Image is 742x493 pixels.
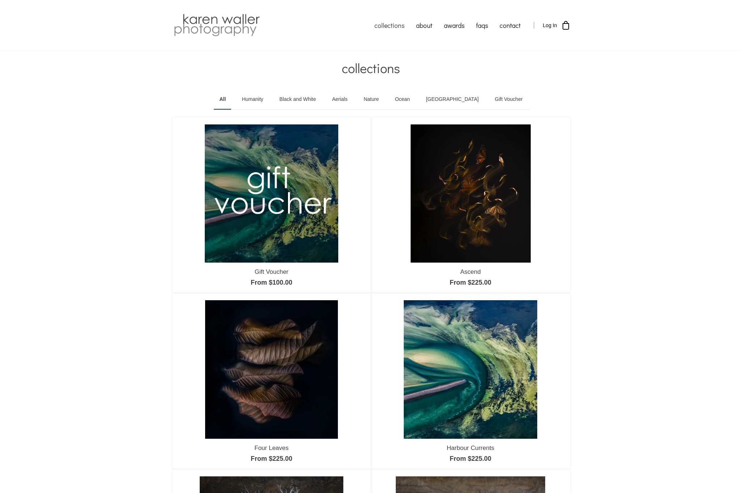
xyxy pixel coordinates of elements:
[460,268,481,275] a: Ascend
[438,16,470,34] a: awards
[251,279,292,286] a: From $100.00
[274,89,321,110] a: Black and White
[369,16,410,34] a: collections
[214,89,231,110] a: All
[447,445,494,451] a: Harbour Currents
[543,22,557,28] span: Log In
[251,455,292,462] a: From $225.00
[450,279,491,286] a: From $225.00
[327,89,353,110] a: Aerials
[237,89,269,110] a: Humanity
[205,124,338,263] img: Gift Voucher
[358,89,384,110] a: Nature
[390,89,415,110] a: Ocean
[404,300,537,438] img: Harbour Currents
[450,455,491,462] a: From $225.00
[489,89,528,110] a: Gift Voucher
[172,13,262,38] img: Karen Waller Photography
[470,16,494,34] a: faqs
[342,59,400,77] span: collections
[410,16,438,34] a: about
[205,300,338,438] img: Four Leaves
[255,268,289,275] a: Gift Voucher
[254,445,289,451] a: Four Leaves
[411,124,531,263] img: Ascend
[420,89,484,110] a: [GEOGRAPHIC_DATA]
[494,16,526,34] a: contact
